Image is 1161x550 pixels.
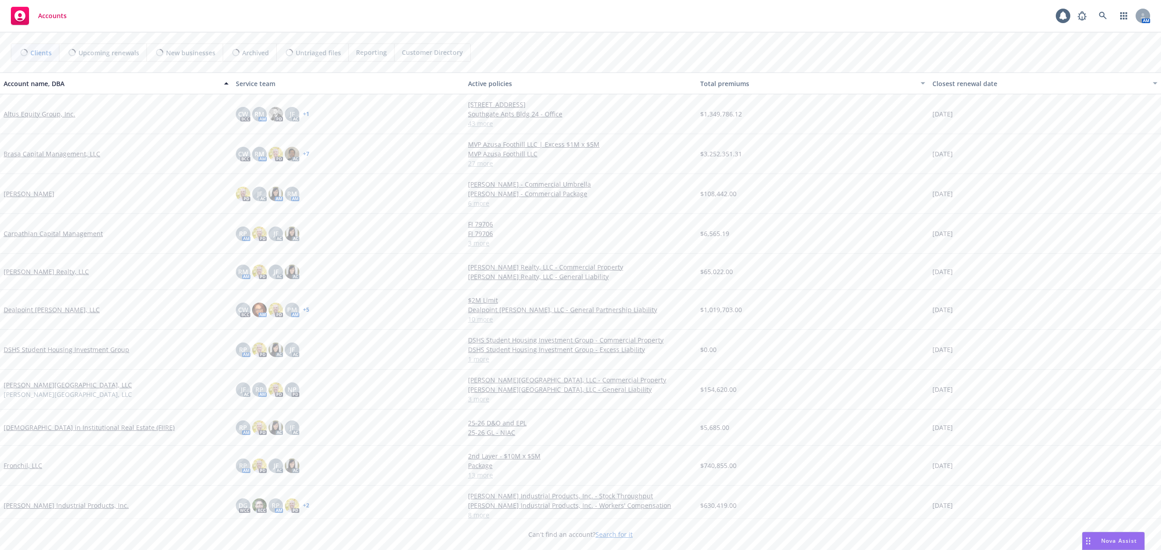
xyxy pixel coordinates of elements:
a: [PERSON_NAME] Realty, LLC - Commercial Property [468,262,693,272]
span: $1,019,703.00 [700,305,742,314]
a: 27 more [468,159,693,168]
span: RP [239,345,247,354]
a: 43 more [468,119,693,128]
a: Dealpoint [PERSON_NAME], LLC - General Partnership Liability [468,305,693,314]
span: RM [238,267,248,276]
img: photo [268,303,283,317]
span: [DATE] [932,109,953,119]
span: [DATE] [932,461,953,470]
a: 3 more [468,394,693,404]
span: $5,685.00 [700,423,729,432]
a: [PERSON_NAME][GEOGRAPHIC_DATA], LLC - Commercial Property [468,375,693,385]
span: RP [255,385,263,394]
img: photo [268,147,283,161]
a: + 1 [303,111,309,117]
span: $6,565.19 [700,229,729,238]
a: Search for it [595,530,633,539]
span: Upcoming renewals [78,48,139,58]
span: JF [290,423,295,432]
a: DSHS Student Housing Investment Group - Commercial Property [468,335,693,345]
button: Total premiums [697,72,929,94]
span: [DATE] [932,149,953,159]
a: Altus Equity Group, Inc. [4,109,75,119]
span: Can't find an account? [528,530,633,539]
a: Package [468,461,693,470]
span: Archived [242,48,269,58]
span: [DATE] [932,501,953,510]
a: [PERSON_NAME][GEOGRAPHIC_DATA], LLC - General Liability [468,385,693,394]
span: [DATE] [932,229,953,238]
a: 25-26 GL - NIAC [468,428,693,437]
span: Customer Directory [402,48,463,57]
img: photo [268,343,283,357]
span: $1,349,786.12 [700,109,742,119]
a: 13 more [468,470,693,480]
span: RP [239,423,247,432]
span: [DATE] [932,423,953,432]
div: Drag to move [1083,532,1094,550]
img: photo [252,343,267,357]
a: [PERSON_NAME] - Commercial Package [468,189,693,198]
a: FI 79706 [468,219,693,229]
span: $740,855.00 [700,461,737,470]
span: JF [241,385,246,394]
button: Active policies [464,72,697,94]
span: JF [290,345,295,354]
a: $2M Limit [468,295,693,305]
span: [DATE] [932,305,953,314]
span: $108,442.00 [700,189,737,198]
span: DG [239,501,248,510]
span: RP [272,501,280,510]
img: photo [268,382,283,397]
span: [PERSON_NAME][GEOGRAPHIC_DATA], LLC [4,390,132,399]
a: [PERSON_NAME] Industrial Products, Inc. [4,501,129,510]
img: photo [268,420,283,435]
a: [PERSON_NAME] Industrial Products, Inc. - Workers' Compensation [468,501,693,510]
button: Nova Assist [1082,532,1145,550]
span: [DATE] [932,189,953,198]
a: [PERSON_NAME] Industrial Products, Inc. - Stock Throughput [468,491,693,501]
img: photo [252,265,267,279]
a: 6 more [468,198,693,208]
span: $3,252,351.31 [700,149,742,159]
a: [PERSON_NAME][GEOGRAPHIC_DATA], LLC [4,380,132,390]
span: RP [239,229,247,238]
a: [PERSON_NAME] [4,189,54,198]
span: $154,620.00 [700,385,737,394]
span: [DATE] [932,345,953,354]
a: [DEMOGRAPHIC_DATA] in Institutional Real Estate (FIIRE) [4,423,175,432]
span: [DATE] [932,267,953,276]
a: Brasa Capital Management, LLC [4,149,100,159]
a: Carpathian Capital Management [4,229,103,238]
a: Dealpoint [PERSON_NAME], LLC [4,305,100,314]
img: photo [252,420,267,435]
a: 8 more [468,510,693,520]
span: JF [257,189,262,198]
img: photo [252,498,267,513]
img: photo [268,107,283,121]
div: Closest renewal date [932,79,1147,88]
a: [PERSON_NAME] Realty, LLC [4,267,89,276]
button: Service team [232,72,464,94]
a: [STREET_ADDRESS] [468,100,693,109]
a: Report a Bug [1073,7,1091,25]
a: FI 79706 [468,229,693,238]
span: RM [254,109,264,119]
a: Switch app [1115,7,1133,25]
span: NP [288,385,297,394]
div: Service team [236,79,461,88]
a: 10 more [468,314,693,324]
img: photo [236,187,250,201]
img: photo [268,187,283,201]
a: Fronchil, LLC [4,461,42,470]
a: Accounts [7,3,70,29]
a: 3 more [468,238,693,248]
a: + 7 [303,151,309,157]
a: [PERSON_NAME] - Commercial Umbrella [468,179,693,189]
